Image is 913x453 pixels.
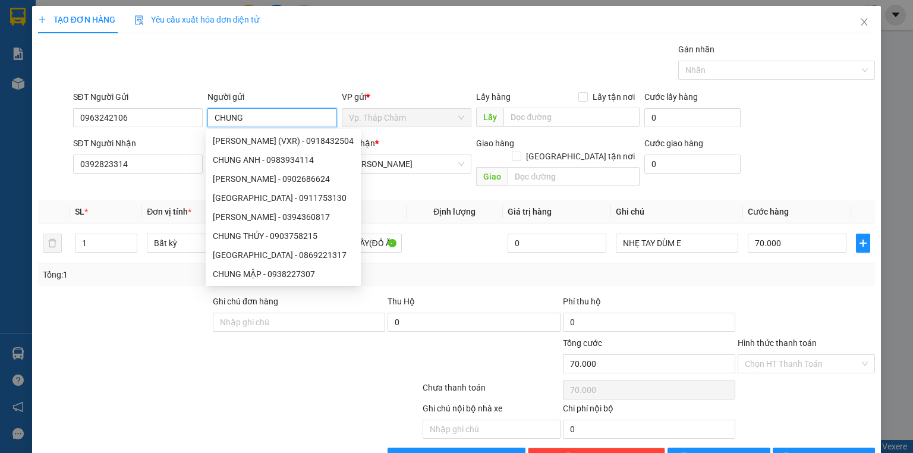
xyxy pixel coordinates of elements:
div: [GEOGRAPHIC_DATA] - 0911753130 [213,191,354,205]
span: Giao [476,167,508,186]
label: Ghi chú đơn hàng [213,297,278,306]
input: Nhập ghi chú [423,420,560,439]
input: Dọc đường [508,167,640,186]
span: TẠO ĐƠN HÀNG [38,15,115,24]
label: Hình thức thanh toán [738,338,817,348]
input: Dọc đường [503,108,640,127]
div: CHUNG THỦY - 0903758215 [206,227,361,246]
span: Vp. Tháp Chàm [349,109,464,127]
span: SL [75,207,84,216]
div: [GEOGRAPHIC_DATA] - 0869221317 [213,248,354,262]
span: Tổng cước [563,338,602,348]
div: CHUNG THỦY - 0902686624 [206,169,361,188]
input: Ghi Chú [616,234,738,253]
div: Ghi chú nội bộ nhà xe [423,402,560,420]
label: Cước giao hàng [644,139,703,148]
input: Cước giao hàng [644,155,741,174]
span: Lấy [476,108,503,127]
input: Cước lấy hàng [644,108,741,127]
div: CHUNG MẬP - 0938227307 [213,268,354,281]
span: plus [857,238,870,248]
div: CHUNG ĐỨC (VXR) - 0918432504 [206,131,361,150]
label: Cước lấy hàng [644,92,698,102]
img: icon [134,15,144,25]
button: Close [848,6,881,39]
span: plus [38,15,46,24]
span: Đơn vị tính [147,207,191,216]
div: SĐT Người Gửi [73,90,203,103]
div: CHUNG NGỌC XUYÊN - 0869221317 [206,246,361,265]
div: Chi phí nội bộ [563,402,735,420]
span: Giá trị hàng [508,207,552,216]
div: Người gửi [207,90,337,103]
div: CHUNG NGỌC XUYÊN - 0911753130 [206,188,361,207]
span: Giao hàng [476,139,514,148]
span: Lấy hàng [476,92,511,102]
div: CHUNG NGỌC XUYÊN - 0394360817 [206,207,361,227]
span: [GEOGRAPHIC_DATA] tận nơi [521,150,640,163]
div: SĐT Người Nhận [73,137,203,150]
span: close [860,17,869,27]
button: delete [43,234,62,253]
span: Bất kỳ [154,234,262,252]
input: 0 [508,234,606,253]
span: Định lượng [433,207,476,216]
span: Cước hàng [748,207,789,216]
span: Lấy tận nơi [588,90,640,103]
div: CHUNG MẬP - 0938227307 [206,265,361,284]
div: Tổng: 1 [43,268,353,281]
div: VP gửi [342,90,471,103]
label: Gán nhãn [678,45,714,54]
span: An Dương Vương [349,155,464,173]
div: [PERSON_NAME] - 0394360817 [213,210,354,224]
div: [PERSON_NAME] - 0902686624 [213,172,354,185]
span: Yêu cầu xuất hóa đơn điện tử [134,15,260,24]
div: CHUNG THỦY - 0903758215 [213,229,354,243]
th: Ghi chú [611,200,743,224]
span: Thu Hộ [388,297,415,306]
input: Ghi chú đơn hàng [213,313,385,332]
div: CHUNG ANH - 0983934114 [206,150,361,169]
div: [PERSON_NAME] (VXR) - 0918432504 [213,134,354,147]
div: Phí thu hộ [563,295,735,313]
div: CHUNG ANH - 0983934114 [213,153,354,166]
button: plus [856,234,870,253]
div: Chưa thanh toán [421,381,561,402]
